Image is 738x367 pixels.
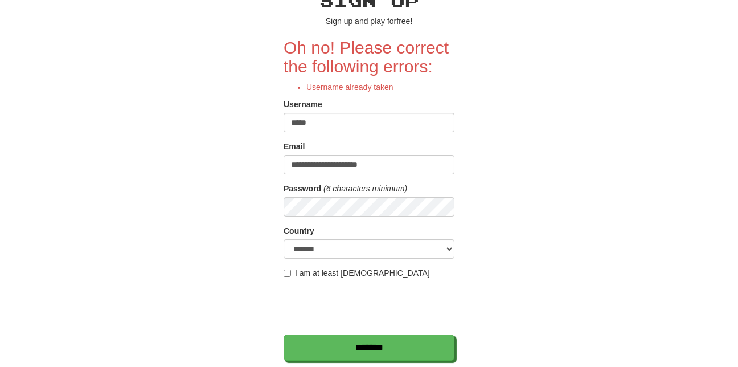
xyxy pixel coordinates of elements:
[284,141,305,152] label: Email
[284,284,457,329] iframe: reCAPTCHA
[284,270,291,277] input: I am at least [DEMOGRAPHIC_DATA]
[284,183,321,194] label: Password
[284,99,322,110] label: Username
[323,184,407,193] em: (6 characters minimum)
[284,225,314,236] label: Country
[284,267,430,279] label: I am at least [DEMOGRAPHIC_DATA]
[284,15,454,27] p: Sign up and play for !
[306,81,454,93] li: Username already taken
[284,38,454,76] h2: Oh no! Please correct the following errors:
[396,17,410,26] u: free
